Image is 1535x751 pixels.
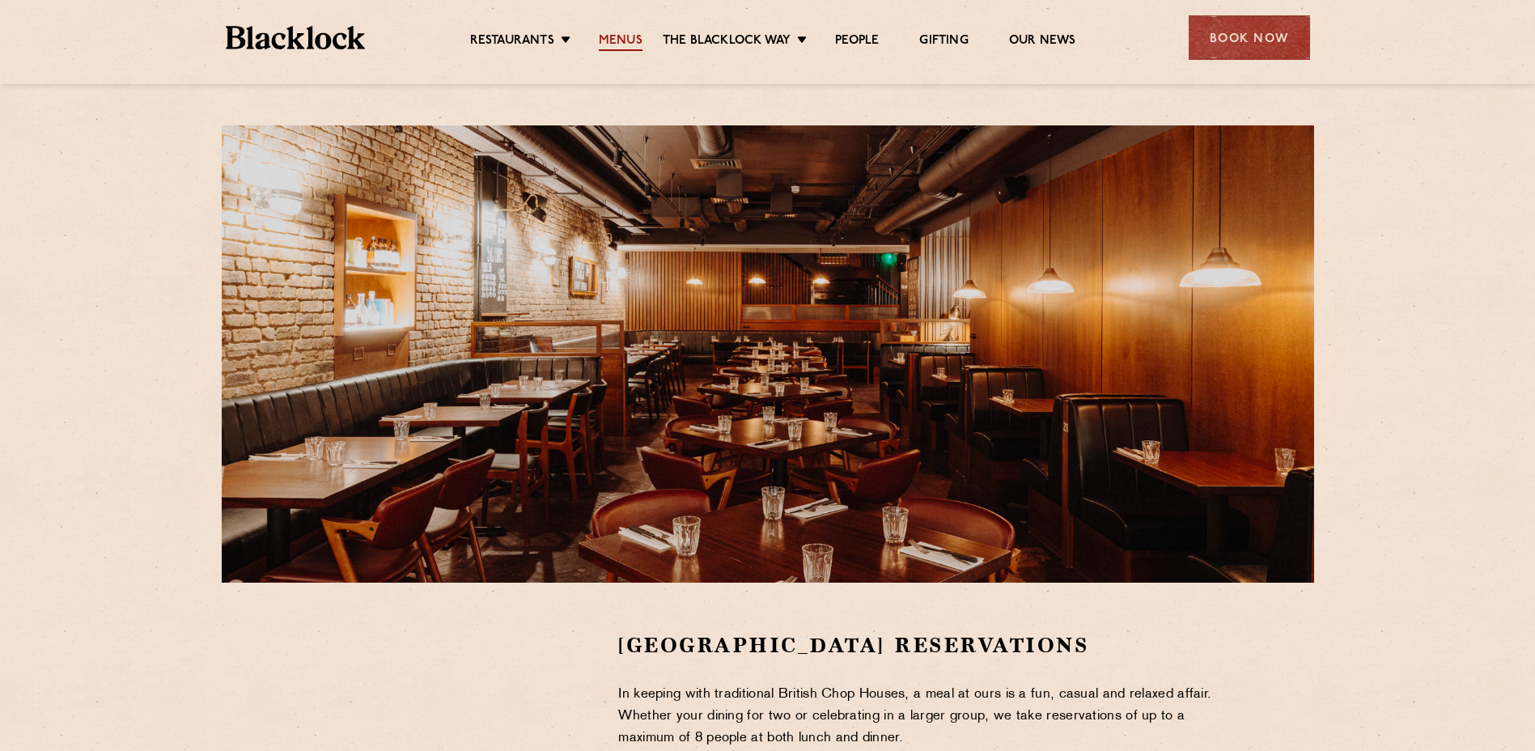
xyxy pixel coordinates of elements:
[663,33,791,51] a: The Blacklock Way
[919,33,968,51] a: Gifting
[1009,33,1076,51] a: Our News
[470,33,554,51] a: Restaurants
[1189,15,1310,60] div: Book Now
[226,26,366,49] img: BL_Textured_Logo-footer-cropped.svg
[835,33,879,51] a: People
[599,33,642,51] a: Menus
[618,631,1239,660] h2: [GEOGRAPHIC_DATA] Reservations
[618,684,1239,749] p: In keeping with traditional British Chop Houses, a meal at ours is a fun, casual and relaxed affa...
